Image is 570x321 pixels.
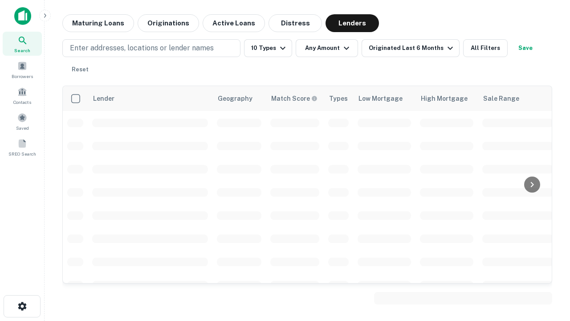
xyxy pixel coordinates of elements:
a: Borrowers [3,58,42,82]
button: Distress [269,14,322,32]
iframe: Chat Widget [525,221,570,264]
div: Capitalize uses an advanced AI algorithm to match your search with the best lender. The match sco... [271,94,318,103]
p: Enter addresses, locations or lender names [70,43,214,53]
div: Sale Range [483,93,519,104]
th: High Mortgage [415,86,478,111]
button: Enter addresses, locations or lender names [62,39,240,57]
th: Types [324,86,353,111]
button: Maturing Loans [62,14,134,32]
a: Contacts [3,83,42,107]
a: SREO Search [3,135,42,159]
th: Geography [212,86,266,111]
span: Contacts [13,99,31,106]
button: Any Amount [296,39,358,57]
span: SREO Search [8,150,36,157]
th: Lender [88,86,212,111]
div: Low Mortgage [358,93,403,104]
span: Borrowers [12,73,33,80]
div: Geography [218,93,252,104]
div: Types [329,93,348,104]
span: Search [14,47,30,54]
a: Search [3,32,42,56]
button: Originations [138,14,199,32]
th: Sale Range [478,86,558,111]
span: Saved [16,124,29,132]
img: capitalize-icon.png [14,7,31,25]
h6: Match Score [271,94,316,103]
div: Originated Last 6 Months [369,43,456,53]
button: Originated Last 6 Months [362,39,460,57]
div: High Mortgage [421,93,468,104]
th: Low Mortgage [353,86,415,111]
a: Saved [3,109,42,133]
button: Lenders [326,14,379,32]
button: 10 Types [244,39,292,57]
button: All Filters [463,39,508,57]
button: Reset [66,61,94,78]
div: Lender [93,93,114,104]
button: Active Loans [203,14,265,32]
button: Save your search to get updates of matches that match your search criteria. [511,39,540,57]
th: Capitalize uses an advanced AI algorithm to match your search with the best lender. The match sco... [266,86,324,111]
